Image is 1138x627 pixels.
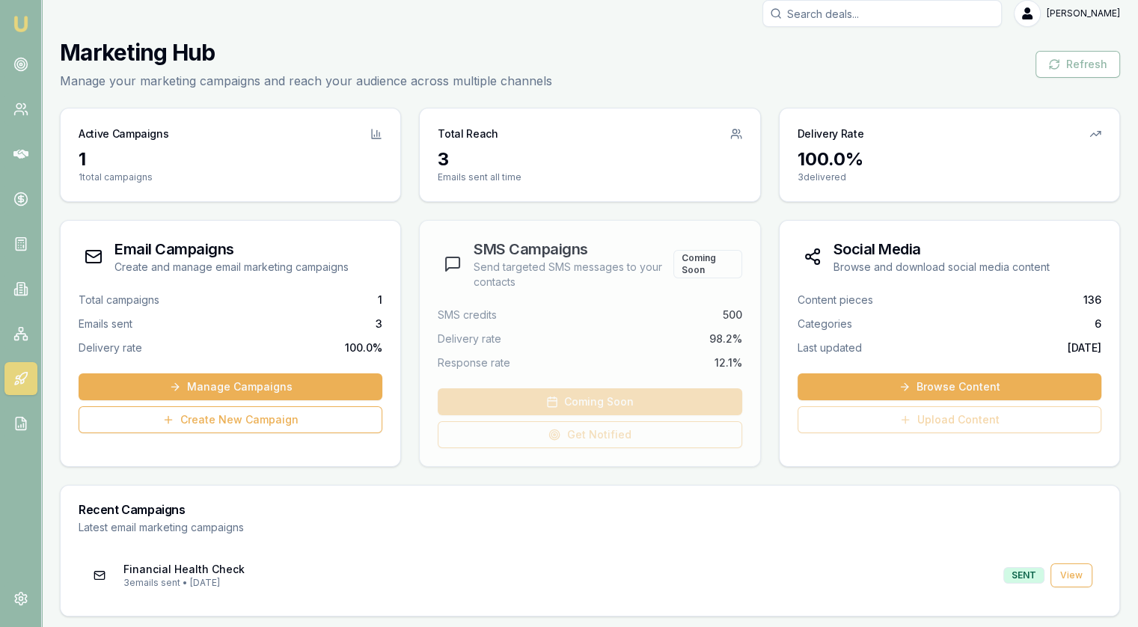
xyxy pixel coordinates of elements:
[798,316,852,331] span: Categories
[60,72,552,90] p: Manage your marketing campaigns and reach your audience across multiple channels
[438,355,510,370] span: Response rate
[376,316,382,331] span: 3
[79,316,132,331] span: Emails sent
[12,15,30,33] img: emu-icon-u.png
[79,126,168,141] h3: Active Campaigns
[114,260,349,275] p: Create and manage email marketing campaigns
[123,577,991,589] p: 3 emails sent • [DATE]
[79,293,159,308] span: Total campaigns
[438,171,741,183] p: Emails sent all time
[833,239,1050,260] h3: Social Media
[1003,567,1044,584] div: SENT
[1095,316,1101,331] span: 6
[79,504,1101,516] h3: Recent Campaigns
[709,331,742,346] span: 98.2%
[79,171,382,183] p: 1 total campaigns
[723,308,742,322] span: 500
[798,340,862,355] span: Last updated
[673,250,742,278] div: Coming Soon
[438,308,497,322] span: SMS credits
[378,293,382,308] span: 1
[438,331,501,346] span: Delivery rate
[1047,7,1120,19] span: [PERSON_NAME]
[474,260,673,290] p: Send targeted SMS messages to your contacts
[79,147,382,171] div: 1
[123,562,991,577] p: Financial Health Check
[79,340,142,355] span: Delivery rate
[79,406,382,433] a: Create New Campaign
[1050,563,1092,587] a: View
[1068,340,1101,355] span: [DATE]
[798,293,873,308] span: Content pieces
[345,340,382,355] span: 100.0 %
[438,126,498,141] h3: Total Reach
[798,147,1101,171] div: 100.0 %
[114,239,349,260] h3: Email Campaigns
[79,520,1101,535] p: Latest email marketing campaigns
[798,373,1101,400] a: Browse Content
[798,126,863,141] h3: Delivery Rate
[798,171,1101,183] p: 3 delivered
[438,147,741,171] div: 3
[1035,51,1120,78] button: Refresh
[715,355,742,370] span: 12.1%
[60,39,552,66] h1: Marketing Hub
[474,239,673,260] h3: SMS Campaigns
[833,260,1050,275] p: Browse and download social media content
[1083,293,1101,308] span: 136
[79,373,382,400] a: Manage Campaigns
